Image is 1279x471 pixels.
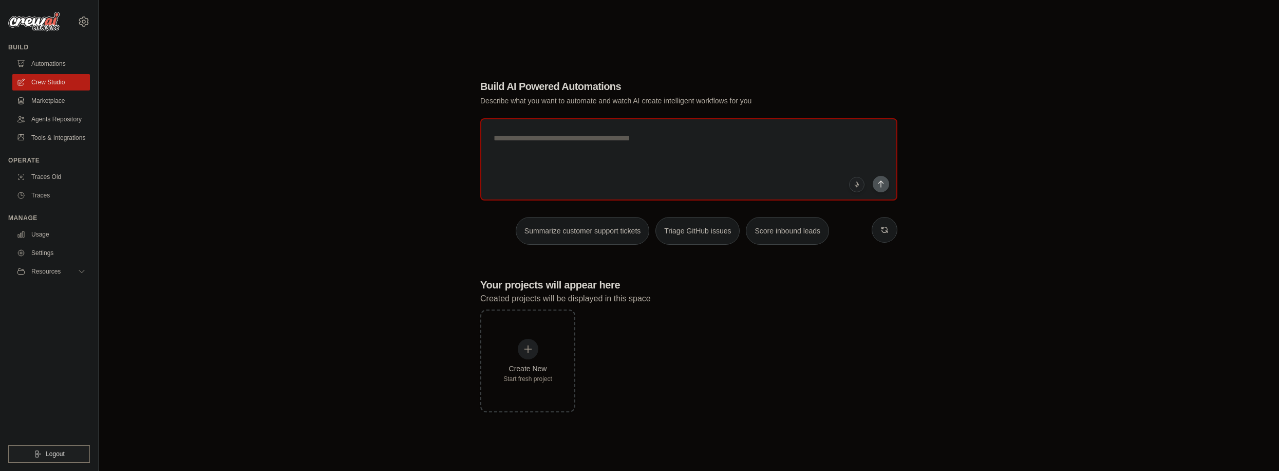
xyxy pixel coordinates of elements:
[503,364,552,374] div: Create New
[12,74,90,90] a: Crew Studio
[12,93,90,109] a: Marketplace
[849,177,864,192] button: Click to speak your automation idea
[655,217,740,245] button: Triage GitHub issues
[480,96,825,106] p: Describe what you want to automate and watch AI create intelligent workflows for you
[503,375,552,383] div: Start fresh project
[8,445,90,463] button: Logout
[8,214,90,222] div: Manage
[12,187,90,204] a: Traces
[8,43,90,51] div: Build
[480,79,825,94] h1: Build AI Powered Automations
[516,217,649,245] button: Summarize customer support tickets
[12,169,90,185] a: Traces Old
[12,263,90,280] button: Resources
[8,12,60,31] img: Logo
[480,278,897,292] h3: Your projects will appear here
[480,292,897,305] p: Created projects will be displayed in this space
[8,156,90,165] div: Operate
[12,226,90,243] a: Usage
[12,130,90,146] a: Tools & Integrations
[872,217,897,243] button: Get new suggestions
[12,245,90,261] a: Settings
[46,450,65,458] span: Logout
[12,56,90,72] a: Automations
[12,111,90,128] a: Agents Repository
[31,267,61,276] span: Resources
[746,217,829,245] button: Score inbound leads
